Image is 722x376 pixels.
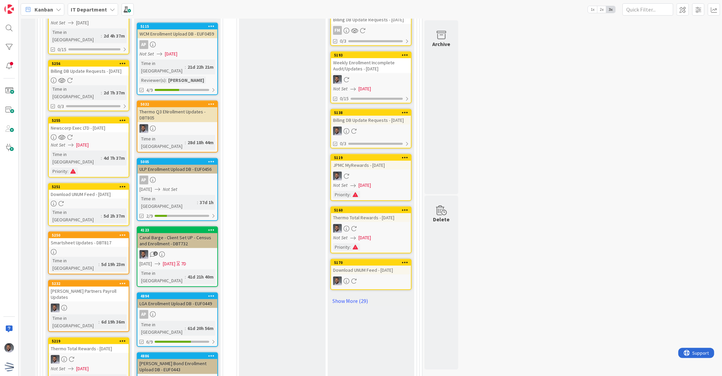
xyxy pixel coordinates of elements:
span: [DATE] [139,260,152,267]
div: 5232 [52,281,129,286]
img: FS [333,224,342,233]
i: Not Set [333,86,348,92]
div: Time in [GEOGRAPHIC_DATA] [51,85,101,100]
div: FS [49,304,129,312]
div: Billing DB Update Requests - [DATE] [331,116,411,125]
div: FS [331,75,411,84]
div: 5005ULP Enrollment Upload DB - EUF0456 [137,159,217,174]
div: Time in [GEOGRAPHIC_DATA] [139,135,185,150]
span: : [101,89,102,96]
span: 3x [606,6,615,13]
div: 4894 [140,294,217,298]
div: 5170 [331,260,411,266]
span: : [350,243,351,251]
div: FS [331,277,411,285]
div: 4123 [137,227,217,233]
div: 5250 [49,232,129,238]
div: FS [331,224,411,233]
div: 5115 [140,24,217,29]
div: Time in [GEOGRAPHIC_DATA] [51,208,101,223]
div: 5250 [52,233,129,238]
i: Not Set [139,51,154,57]
img: FS [4,343,14,353]
span: [DATE] [76,19,89,26]
span: [DATE] [139,186,152,193]
img: FS [51,355,60,364]
div: Download UNUM Feed - [DATE] [49,190,129,199]
i: Not Set [333,235,348,241]
span: [DATE] [76,141,89,149]
span: [DATE] [358,85,371,92]
img: FS [51,304,60,312]
div: 4123 [140,228,217,233]
div: [PERSON_NAME] Bond Enrollment Upload DB - EUF0443 [137,359,217,374]
div: 4123Canal Barge - Client Set UP - Census and Enrollment - DBT732 [137,227,217,248]
div: Time in [GEOGRAPHIC_DATA] [51,257,99,272]
div: 2d 4h 37m [102,32,127,40]
div: 5251Download UNUM Feed - [DATE] [49,184,129,199]
img: FS [139,250,148,259]
img: Visit kanbanzone.com [4,4,14,14]
span: 1x [588,6,597,13]
div: Thermo Total Rewards - [DATE] [49,344,129,353]
i: Not Set [51,142,65,148]
div: 5005 [137,159,217,165]
div: 4886 [137,353,217,359]
div: Time in [GEOGRAPHIC_DATA] [139,195,197,210]
div: FS [49,355,129,364]
div: 5160Thermo Total Rewards - [DATE] [331,207,411,222]
div: Download UNUM Feed - [DATE] [331,266,411,274]
span: : [185,273,186,281]
i: Not Set [51,366,65,372]
img: FS [333,127,342,135]
div: 5119JPMC MyRewards - [DATE] [331,155,411,170]
span: 2 [153,251,158,256]
div: 61d 20h 56m [186,325,215,332]
div: [PERSON_NAME] [167,76,206,84]
div: FS [137,250,217,259]
div: Delete [433,215,450,223]
span: [DATE] [163,260,175,267]
div: 5119 [334,155,411,160]
div: Time in [GEOGRAPHIC_DATA] [139,60,185,74]
div: AP [139,40,148,49]
div: 5115WCM Enrollment Upload DB - EUF0459 [137,23,217,38]
div: 5255 [49,117,129,124]
div: FS [331,127,411,135]
i: Not Set [163,186,177,192]
div: 5251 [49,184,129,190]
i: Not Set [51,20,65,26]
div: 5032 [140,102,217,107]
div: FM [331,26,411,35]
img: FS [333,172,342,180]
div: 5255Newscorp Exec LTD - [DATE] [49,117,129,132]
span: [DATE] [165,50,177,58]
div: Priority [333,191,350,198]
div: FM [333,26,342,35]
div: 5138 [331,110,411,116]
span: : [185,63,186,71]
div: LGA Enrollment Upload DB - EUF0449 [137,299,217,308]
span: 4/9 [146,87,153,94]
span: : [99,261,100,268]
div: 5160 [334,208,411,213]
div: Smartsheet Updates - DBT817 [49,238,129,247]
div: 5232[PERSON_NAME] Partners Payroll Updates [49,281,129,302]
div: AP [137,176,217,184]
div: Newscorp Exec LTD - [DATE] [49,124,129,132]
input: Quick Filter... [622,3,673,16]
span: : [101,32,102,40]
span: 0/3 [340,38,346,45]
div: 5256 [52,61,129,66]
div: 5115 [137,23,217,29]
div: Billing DB Update Requests - [DATE] [49,67,129,75]
span: 0/15 [58,46,66,53]
div: 5232 [49,281,129,287]
a: Show More (29) [330,295,412,306]
div: 5d 19h 23m [100,261,127,268]
div: 4886[PERSON_NAME] Bond Enrollment Upload DB - EUF0443 [137,353,217,374]
div: 2d 7h 37m [102,89,127,96]
span: : [101,212,102,220]
img: FS [139,124,148,133]
div: Thermo Q3 ENrollment Updates - DBT805 [137,107,217,122]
